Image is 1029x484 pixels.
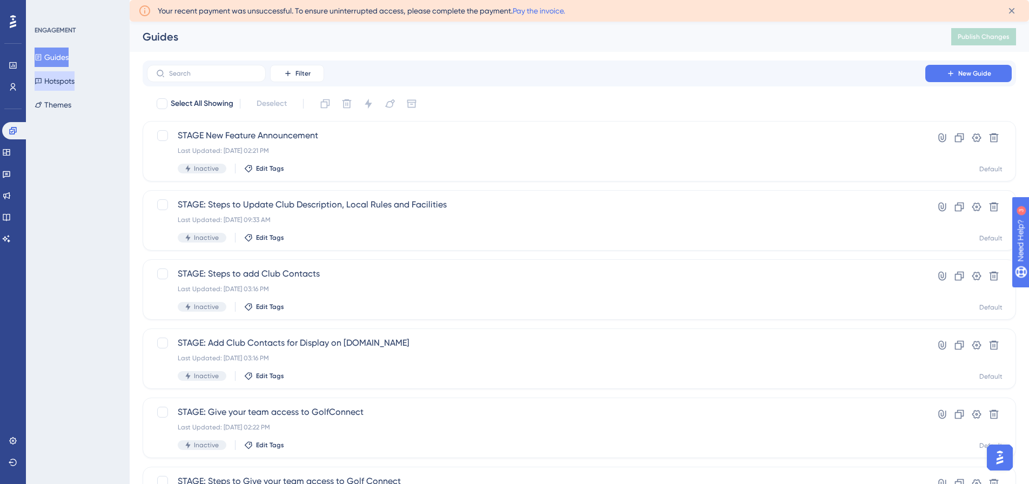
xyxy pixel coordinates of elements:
button: Publish Changes [951,28,1016,45]
span: Edit Tags [256,372,284,380]
button: Edit Tags [244,441,284,449]
span: New Guide [958,69,991,78]
div: ENGAGEMENT [35,26,76,35]
button: Themes [35,95,71,115]
div: Last Updated: [DATE] 03:16 PM [178,354,895,362]
span: STAGE: Add Club Contacts for Display on [DOMAIN_NAME] [178,337,895,349]
input: Search [169,70,257,77]
button: New Guide [925,65,1012,82]
span: Select All Showing [171,97,233,110]
div: Default [979,234,1003,243]
button: Edit Tags [244,372,284,380]
div: Default [979,165,1003,173]
div: Guides [143,29,924,44]
span: Inactive [194,302,219,311]
span: STAGE: Steps to add Club Contacts [178,267,895,280]
span: Your recent payment was unsuccessful. To ensure uninterrupted access, please complete the payment. [158,4,565,17]
span: Inactive [194,233,219,242]
div: Last Updated: [DATE] 09:33 AM [178,216,895,224]
button: Filter [270,65,324,82]
a: Pay the invoice. [513,6,565,15]
button: Edit Tags [244,302,284,311]
button: Edit Tags [244,233,284,242]
span: Edit Tags [256,302,284,311]
div: Default [979,441,1003,450]
div: Default [979,303,1003,312]
div: Last Updated: [DATE] 02:22 PM [178,423,895,432]
span: Need Help? [25,3,68,16]
span: Edit Tags [256,441,284,449]
span: Deselect [257,97,287,110]
span: Inactive [194,372,219,380]
button: Guides [35,48,69,67]
span: Inactive [194,164,219,173]
div: 3 [75,5,78,14]
span: STAGE: Steps to Update Club Description, Local Rules and Facilities [178,198,895,211]
button: Deselect [247,94,297,113]
div: Default [979,372,1003,381]
span: Publish Changes [958,32,1010,41]
span: Inactive [194,441,219,449]
span: Edit Tags [256,233,284,242]
button: Hotspots [35,71,75,91]
span: Edit Tags [256,164,284,173]
iframe: UserGuiding AI Assistant Launcher [984,441,1016,474]
span: STAGE New Feature Announcement [178,129,895,142]
span: Filter [295,69,311,78]
span: STAGE: Give your team access to GolfConnect [178,406,895,419]
button: Edit Tags [244,164,284,173]
div: Last Updated: [DATE] 03:16 PM [178,285,895,293]
div: Last Updated: [DATE] 02:21 PM [178,146,895,155]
